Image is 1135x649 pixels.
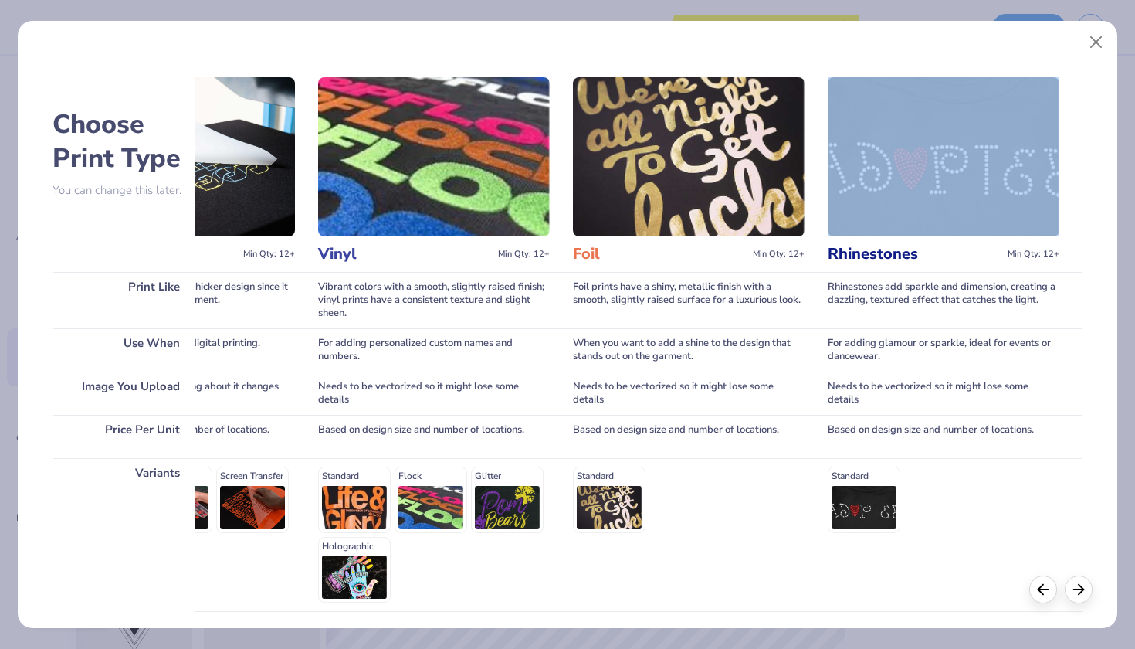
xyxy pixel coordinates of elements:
[318,272,550,328] div: Vibrant colors with a smooth, slightly raised finish; vinyl prints have a consistent texture and ...
[318,244,492,264] h3: Vinyl
[1008,249,1059,260] span: Min Qty: 12+
[573,77,805,236] img: Foil
[573,372,805,415] div: Needs to be vectorized so it might lose some details
[243,249,295,260] span: Min Qty: 12+
[828,244,1001,264] h3: Rhinestones
[63,415,295,458] div: Based on design size and number of locations.
[53,107,195,175] h2: Choose Print Type
[63,328,295,372] div: For full-color prints without digital printing.
[828,77,1059,236] img: Rhinestones
[63,372,295,415] div: Won't be vectorized so nothing about it changes
[828,272,1059,328] div: Rhinestones add sparkle and dimension, creating a dazzling, textured effect that catches the light.
[318,77,550,236] img: Vinyl
[498,249,550,260] span: Min Qty: 12+
[828,415,1059,458] div: Based on design size and number of locations.
[828,328,1059,372] div: For adding glamour or sparkle, ideal for events or dancewear.
[63,272,295,328] div: Vibrant colors with a raised, thicker design since it is heat transferred on the garment.
[53,272,195,328] div: Print Like
[573,328,805,372] div: When you want to add a shine to the design that stands out on the garment.
[573,272,805,328] div: Foil prints have a shiny, metallic finish with a smooth, slightly raised surface for a luxurious ...
[573,415,805,458] div: Based on design size and number of locations.
[53,184,195,197] p: You can change this later.
[53,415,195,458] div: Price Per Unit
[318,372,550,415] div: Needs to be vectorized so it might lose some details
[53,458,195,611] div: Variants
[53,328,195,372] div: Use When
[318,328,550,372] div: For adding personalized custom names and numbers.
[318,415,550,458] div: Based on design size and number of locations.
[573,244,747,264] h3: Foil
[828,372,1059,415] div: Needs to be vectorized so it might lose some details
[1082,28,1111,57] button: Close
[53,372,195,415] div: Image You Upload
[753,249,805,260] span: Min Qty: 12+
